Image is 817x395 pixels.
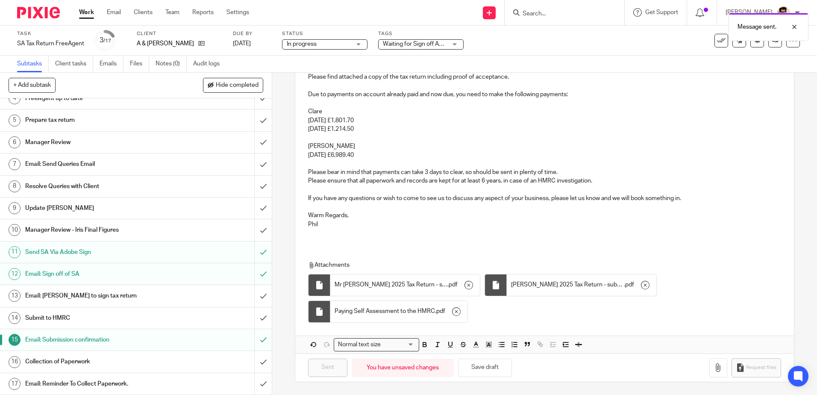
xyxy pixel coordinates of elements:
[334,338,419,351] div: Search for option
[330,274,480,296] div: .
[17,30,84,37] label: Task
[507,274,656,296] div: .
[100,35,111,45] div: 3
[9,78,56,92] button: + Add subtask
[449,280,458,289] span: pdf
[9,92,21,104] div: 4
[378,30,464,37] label: Tags
[9,356,21,368] div: 16
[335,307,435,315] span: Paying Self Assessment to the HMRC
[308,261,765,269] p: Attachments
[25,92,172,105] h1: FreeAgent up to date
[383,41,453,47] span: Waiting for Sign off Adobe
[156,56,187,72] a: Notes (0)
[79,8,94,17] a: Work
[216,82,259,89] span: Hide completed
[134,8,153,17] a: Clients
[308,159,781,177] p: Please bear in mind that payments can take 3 days to clear, so should be sent in plenty of time.
[308,151,781,159] p: [DATE] £6,989.40
[746,364,776,371] span: Request files
[308,90,781,99] p: Due to payments on account already paid and now due, you need to make the following payments:
[9,246,21,258] div: 11
[308,125,781,133] p: [DATE] £1,214.50
[308,194,781,203] p: If you have any questions or wish to come to see us to discuss any aspect of your business, pleas...
[233,41,251,47] span: [DATE]
[25,268,172,280] h1: Email: Sign off of SA
[25,114,172,127] h1: Prepare tax return
[308,73,781,81] p: Please find attached a copy of the tax return including proof of acceptance.
[9,202,21,214] div: 9
[732,358,781,377] button: Request files
[287,41,317,47] span: In progress
[9,180,21,192] div: 8
[25,312,172,324] h1: Submit to HMRC
[9,224,21,236] div: 10
[282,30,367,37] label: Status
[130,56,149,72] a: Files
[308,220,781,229] p: Phil
[226,8,249,17] a: Settings
[25,136,172,149] h1: Manager Review
[17,56,49,72] a: Subtasks
[308,142,781,150] p: [PERSON_NAME]
[308,359,347,377] input: Sent
[25,158,172,171] h1: Email: Send Queries Email
[336,340,382,349] span: Normal text size
[738,23,776,31] p: Message sent.
[335,280,447,289] span: Mr [PERSON_NAME] 2025 Tax Return - submitted
[511,280,624,289] span: [PERSON_NAME] 2025 Tax Return - submitted
[9,378,21,390] div: 17
[25,289,172,302] h1: Email: [PERSON_NAME] to sign tax return
[458,359,512,377] button: Save draft
[137,39,194,48] p: A & [PERSON_NAME]
[9,334,21,346] div: 15
[308,211,781,220] p: Warm Regards,
[436,307,445,315] span: pdf
[25,333,172,346] h1: Email: Submission confirmation
[25,355,172,368] h1: Collection of Paperwork
[17,7,60,18] img: Pixie
[25,180,172,193] h1: Resolve Queries with Client
[193,56,226,72] a: Audit logs
[308,116,781,125] p: [DATE] £1,801.70
[9,136,21,148] div: 6
[192,8,214,17] a: Reports
[9,158,21,170] div: 7
[203,78,263,92] button: Hide completed
[625,280,634,289] span: pdf
[9,312,21,324] div: 14
[107,8,121,17] a: Email
[103,38,111,43] small: /17
[9,290,21,302] div: 13
[233,30,271,37] label: Due by
[25,246,172,259] h1: Send SA Via Adobe Sign
[9,115,21,127] div: 5
[55,56,93,72] a: Client tasks
[308,177,781,185] p: Please ensure that all paperwork and records are kept for at least 6 years, in case of an HMRC in...
[383,340,414,349] input: Search for option
[100,56,123,72] a: Emails
[330,301,467,322] div: .
[17,39,84,48] div: SA Tax Return FreeAgent
[25,377,172,390] h1: Email: Reminder To Collect Paperwork.
[25,202,172,215] h1: Update [PERSON_NAME]
[352,359,454,377] div: You have unsaved changes
[9,268,21,280] div: 12
[777,6,791,20] img: Phil%20Baby%20pictures%20(3).JPG
[25,224,172,236] h1: Manager Review - Iris Final Figures
[165,8,179,17] a: Team
[137,30,222,37] label: Client
[308,107,781,116] p: Clare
